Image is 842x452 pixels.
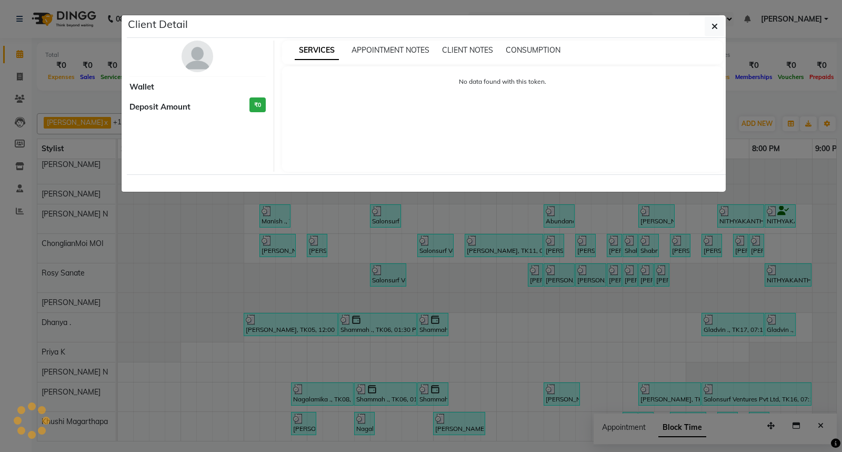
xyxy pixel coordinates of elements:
h5: Client Detail [128,16,188,32]
p: No data found with this token. [293,77,713,86]
img: avatar [182,41,213,72]
span: SERVICES [295,41,339,60]
h3: ₹0 [249,97,266,113]
span: Deposit Amount [129,101,191,113]
span: Wallet [129,81,154,93]
span: CONSUMPTION [506,45,560,55]
span: CLIENT NOTES [442,45,493,55]
span: APPOINTMENT NOTES [352,45,429,55]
